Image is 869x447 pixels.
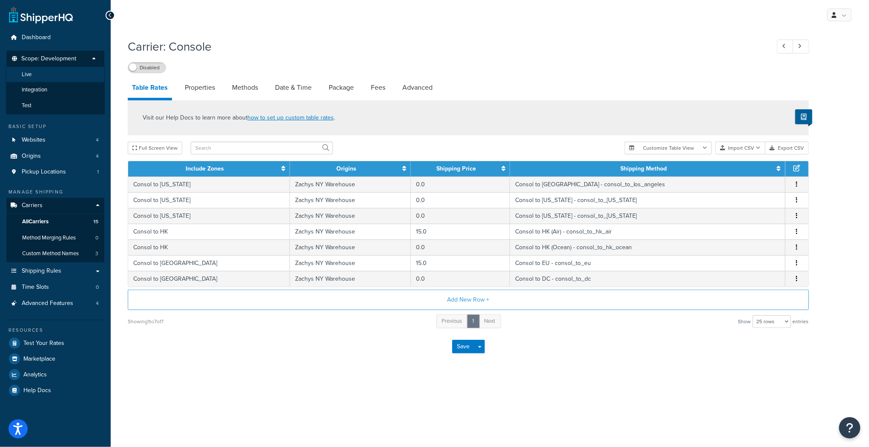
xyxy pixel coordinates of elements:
li: Marketplace [6,351,104,367]
a: Custom Method Names3 [6,246,104,262]
a: Date & Time [271,77,316,98]
span: Scope: Development [21,55,76,63]
li: Test [6,98,105,114]
td: 0.0 [411,239,510,255]
button: Open Resource Center [839,417,860,438]
td: 15.0 [411,255,510,271]
button: Show Help Docs [795,109,812,124]
span: Pickup Locations [22,168,66,176]
a: 1 [467,314,480,328]
li: Advanced Features [6,296,104,311]
a: Origins4 [6,148,104,164]
span: Show [738,316,751,327]
button: Full Screen View [128,142,182,154]
span: Websites [22,137,46,144]
a: Carriers [6,198,104,214]
span: Time Slots [22,284,49,291]
td: 0.0 [411,271,510,287]
td: Consol to HK [128,224,290,239]
span: 1 [97,168,99,176]
label: Disabled [128,63,166,73]
td: Consol to [US_STATE] - consol_to_[US_STATE] [510,192,786,208]
a: Next Record [793,40,809,54]
td: Consol to [US_STATE] [128,208,290,224]
li: Pickup Locations [6,164,104,180]
li: Integration [6,82,105,98]
span: Carriers [22,202,43,209]
td: Consol to HK (Air) - consol_to_hk_air [510,224,786,239]
td: Zachys NY Warehouse [290,192,411,208]
span: Next [485,317,496,325]
td: Zachys NY Warehouse [290,224,411,239]
span: Shipping Rules [22,268,61,275]
a: Shipping Method [620,164,667,173]
a: Pickup Locations1 [6,164,104,180]
td: 0.0 [411,208,510,224]
a: Fees [367,77,390,98]
button: Save [452,340,475,353]
td: 15.0 [411,224,510,239]
li: Custom Method Names [6,246,104,262]
button: Export CSV [766,142,809,154]
td: Consol to EU - consol_to_eu [510,255,786,271]
span: Help Docs [23,387,51,394]
span: All Carriers [22,218,49,225]
span: 4 [96,300,99,307]
a: Advanced Features4 [6,296,104,311]
td: Consol to HK [128,239,290,255]
a: Method Merging Rules0 [6,230,104,246]
a: Test Your Rates [6,336,104,351]
a: Help Docs [6,383,104,398]
span: 4 [96,137,99,144]
span: Test [22,102,32,109]
div: Basic Setup [6,123,104,130]
a: Shipping Rules [6,263,104,279]
span: Advanced Features [22,300,73,307]
span: Origins [22,153,41,160]
span: Test Your Rates [23,340,64,347]
td: 0.0 [411,192,510,208]
td: Zachys NY Warehouse [290,239,411,255]
span: 4 [96,153,99,160]
a: Next [479,314,501,328]
span: 3 [95,250,98,257]
a: Dashboard [6,30,104,46]
td: Consol to [US_STATE] [128,177,290,192]
span: 0 [96,284,99,291]
a: how to set up custom table rates [247,113,334,122]
span: 15 [93,218,98,225]
span: Analytics [23,371,47,379]
button: Customize Table View [625,142,712,154]
li: Carriers [6,198,104,262]
span: Previous [442,317,462,325]
span: Custom Method Names [22,250,79,257]
span: Integration [22,86,47,94]
a: Time Slots0 [6,279,104,295]
li: Websites [6,132,104,148]
td: Consol to [US_STATE] - consol_to_[US_STATE] [510,208,786,224]
div: Showing 1 to 7 of 7 [128,316,163,327]
li: Time Slots [6,279,104,295]
td: Zachys NY Warehouse [290,271,411,287]
td: 0.0 [411,177,510,192]
span: Live [22,71,32,78]
a: Previous Record [777,40,794,54]
li: Method Merging Rules [6,230,104,246]
a: Shipping Price [437,164,476,173]
span: Marketplace [23,356,55,363]
a: Analytics [6,367,104,382]
span: Method Merging Rules [22,234,76,242]
h1: Carrier: Console [128,38,761,55]
td: Consol to DC - consol_to_dc [510,271,786,287]
li: Live [6,67,105,83]
a: Include Zones [186,164,224,173]
a: Table Rates [128,77,172,100]
a: Properties [181,77,219,98]
a: Advanced [398,77,437,98]
td: Zachys NY Warehouse [290,255,411,271]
